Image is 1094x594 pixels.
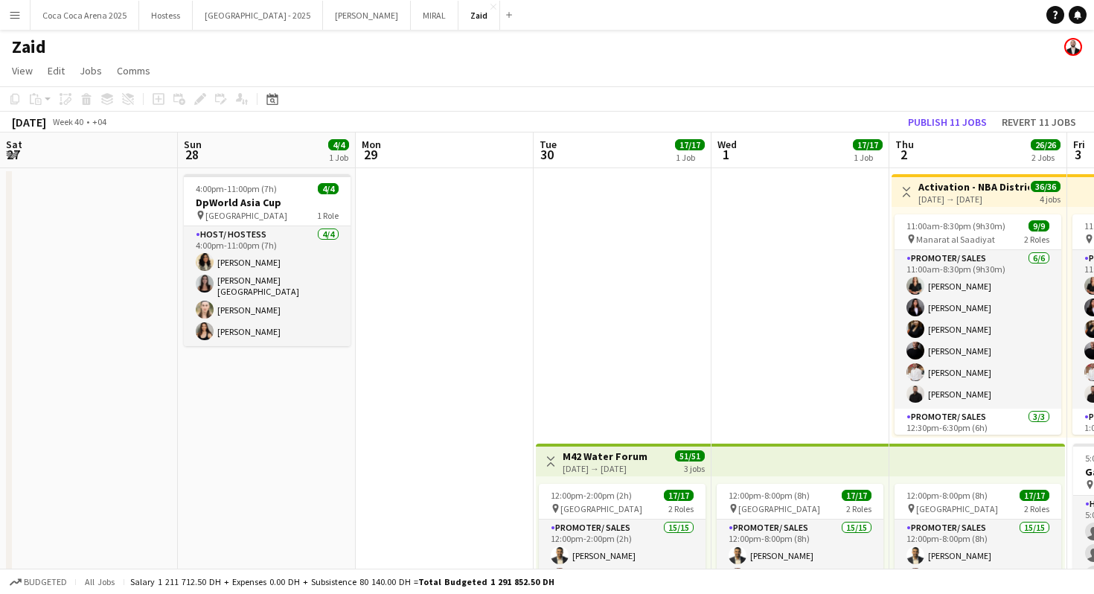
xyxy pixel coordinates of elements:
[12,64,33,77] span: View
[684,462,705,474] div: 3 jobs
[676,152,704,163] div: 1 Job
[846,503,871,514] span: 2 Roles
[4,146,22,163] span: 27
[24,577,67,587] span: Budgeted
[895,214,1061,435] app-job-card: 11:00am-8:30pm (9h30m)9/9 Manarat al Saadiyat2 RolesPromoter/ Sales6/611:00am-8:30pm (9h30m)[PERS...
[916,234,995,245] span: Manarat al Saadiyat
[130,576,554,587] div: Salary 1 211 712.50 DH + Expenses 0.00 DH + Subsistence 80 140.00 DH =
[918,194,1029,205] div: [DATE] → [DATE]
[12,115,46,130] div: [DATE]
[411,1,458,30] button: MIRAL
[362,138,381,151] span: Mon
[1064,38,1082,56] app-user-avatar: Zaid Rahmoun
[323,1,411,30] button: [PERSON_NAME]
[184,196,351,209] h3: DpWorld Asia Cup
[675,139,705,150] span: 17/17
[12,36,46,58] h1: Zaid
[92,116,106,127] div: +04
[317,210,339,221] span: 1 Role
[563,463,647,474] div: [DATE] → [DATE]
[916,503,998,514] span: [GEOGRAPHIC_DATA]
[906,490,988,501] span: 12:00pm-8:00pm (8h)
[1031,139,1061,150] span: 26/26
[1031,152,1060,163] div: 2 Jobs
[540,138,557,151] span: Tue
[895,250,1061,409] app-card-role: Promoter/ Sales6/611:00am-8:30pm (9h30m)[PERSON_NAME][PERSON_NAME][PERSON_NAME][PERSON_NAME][PERS...
[359,146,381,163] span: 29
[31,1,139,30] button: Coca Coca Arena 2025
[1040,192,1061,205] div: 4 jobs
[82,576,118,587] span: All jobs
[853,139,883,150] span: 17/17
[664,490,694,501] span: 17/17
[1020,490,1049,501] span: 17/17
[563,450,647,463] h3: M42 Water Forum
[184,138,202,151] span: Sun
[184,174,351,346] app-job-card: 4:00pm-11:00pm (7h)4/4DpWorld Asia Cup [GEOGRAPHIC_DATA]1 RoleHost/ Hostess4/44:00pm-11:00pm (7h)...
[6,138,22,151] span: Sat
[1029,220,1049,231] span: 9/9
[48,64,65,77] span: Edit
[893,146,914,163] span: 2
[918,180,1029,194] h3: Activation - NBA District
[328,139,349,150] span: 4/4
[842,490,871,501] span: 17/17
[42,61,71,80] a: Edit
[551,490,632,501] span: 12:00pm-2:00pm (2h)
[139,1,193,30] button: Hostess
[205,210,287,221] span: [GEOGRAPHIC_DATA]
[717,138,737,151] span: Wed
[196,183,277,194] span: 4:00pm-11:00pm (7h)
[729,490,810,501] span: 12:00pm-8:00pm (8h)
[318,183,339,194] span: 4/4
[49,116,86,127] span: Week 40
[1071,146,1085,163] span: 3
[193,1,323,30] button: [GEOGRAPHIC_DATA] - 2025
[329,152,348,163] div: 1 Job
[895,409,1061,502] app-card-role: Promoter/ Sales3/312:30pm-6:30pm (6h)
[117,64,150,77] span: Comms
[458,1,500,30] button: Zaid
[1024,503,1049,514] span: 2 Roles
[996,112,1082,132] button: Revert 11 jobs
[715,146,737,163] span: 1
[1073,138,1085,151] span: Fri
[738,503,820,514] span: [GEOGRAPHIC_DATA]
[902,112,993,132] button: Publish 11 jobs
[418,576,554,587] span: Total Budgeted 1 291 852.50 DH
[7,574,69,590] button: Budgeted
[560,503,642,514] span: [GEOGRAPHIC_DATA]
[182,146,202,163] span: 28
[184,226,351,346] app-card-role: Host/ Hostess4/44:00pm-11:00pm (7h)[PERSON_NAME][PERSON_NAME][GEOGRAPHIC_DATA][PERSON_NAME][PERSO...
[675,450,705,462] span: 51/51
[80,64,102,77] span: Jobs
[906,220,1005,231] span: 11:00am-8:30pm (9h30m)
[854,152,882,163] div: 1 Job
[1031,181,1061,192] span: 36/36
[1024,234,1049,245] span: 2 Roles
[74,61,108,80] a: Jobs
[668,503,694,514] span: 2 Roles
[537,146,557,163] span: 30
[111,61,156,80] a: Comms
[6,61,39,80] a: View
[895,138,914,151] span: Thu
